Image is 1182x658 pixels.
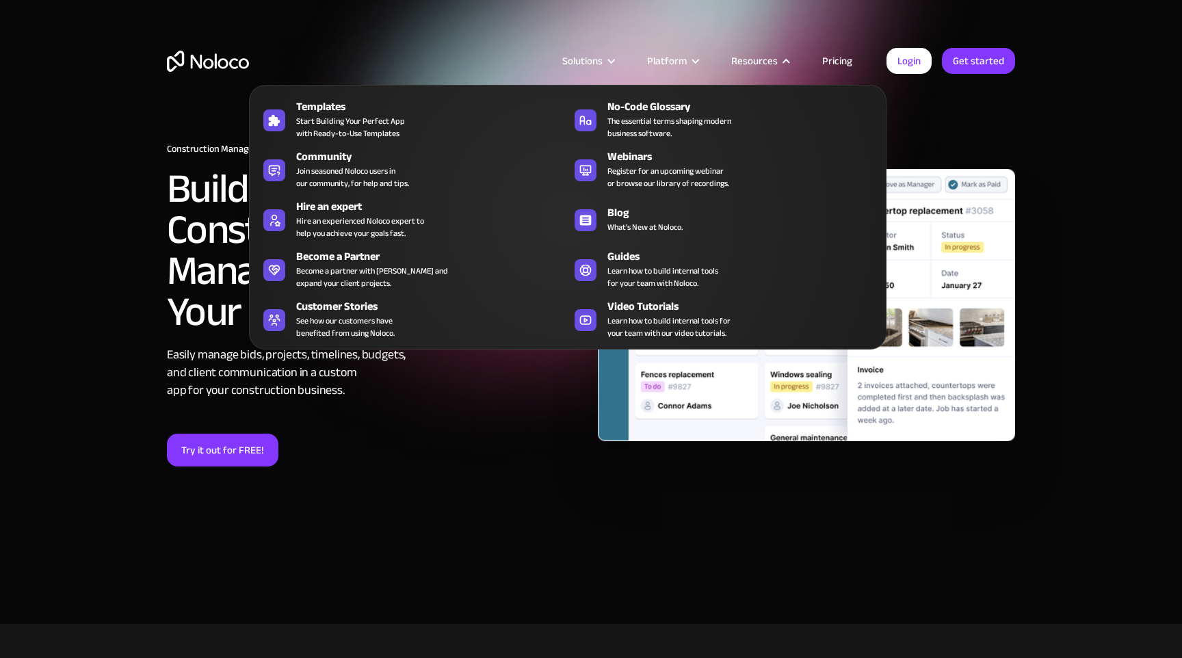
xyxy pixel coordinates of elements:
[731,52,778,70] div: Resources
[167,434,278,466] a: Try it out for FREE!
[257,295,568,342] a: Customer StoriesSee how our customers havebenefited from using Noloco.
[562,52,603,70] div: Solutions
[257,146,568,192] a: CommunityJoin seasoned Noloco users inour community, for help and tips.
[607,165,729,189] span: Register for an upcoming webinar or browse our library of recordings.
[296,215,424,239] div: Hire an experienced Noloco expert to help you achieve your goals fast.
[607,248,885,265] div: Guides
[296,98,574,115] div: Templates
[568,295,879,342] a: Video TutorialsLearn how to build internal tools foryour team with our video tutorials.
[296,265,448,289] div: Become a partner with [PERSON_NAME] and expand your client projects.
[886,48,932,74] a: Login
[647,52,687,70] div: Platform
[630,52,714,70] div: Platform
[607,221,683,233] span: What's New at Noloco.
[805,52,869,70] a: Pricing
[296,148,574,165] div: Community
[257,96,568,142] a: TemplatesStart Building Your Perfect Appwith Ready-to-Use Templates
[167,51,249,72] a: home
[296,165,409,189] span: Join seasoned Noloco users in our community, for help and tips.
[607,265,718,289] span: Learn how to build internal tools for your team with Noloco.
[257,246,568,292] a: Become a PartnerBecome a partner with [PERSON_NAME] andexpand your client projects.
[167,168,584,332] h2: Build a Custom Construction Management App for Your Business
[249,66,886,350] nav: Resources
[296,115,405,140] span: Start Building Your Perfect App with Ready-to-Use Templates
[296,198,574,215] div: Hire an expert
[296,315,395,339] span: See how our customers have benefited from using Noloco.
[568,246,879,292] a: GuidesLearn how to build internal toolsfor your team with Noloco.
[607,205,885,221] div: Blog
[545,52,630,70] div: Solutions
[167,144,584,155] h1: Construction Management App Builder
[714,52,805,70] div: Resources
[607,98,885,115] div: No-Code Glossary
[257,196,568,242] a: Hire an expertHire an experienced Noloco expert tohelp you achieve your goals fast.
[607,298,885,315] div: Video Tutorials
[942,48,1015,74] a: Get started
[296,298,574,315] div: Customer Stories
[607,315,731,339] span: Learn how to build internal tools for your team with our video tutorials.
[568,96,879,142] a: No-Code GlossaryThe essential terms shaping modernbusiness software.
[568,196,879,242] a: BlogWhat's New at Noloco.
[296,248,574,265] div: Become a Partner
[568,146,879,192] a: WebinarsRegister for an upcoming webinaror browse our library of recordings.
[607,148,885,165] div: Webinars
[167,346,584,399] div: Easily manage bids, projects, timelines, budgets, and client communication in a custom app for yo...
[607,115,731,140] span: The essential terms shaping modern business software.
